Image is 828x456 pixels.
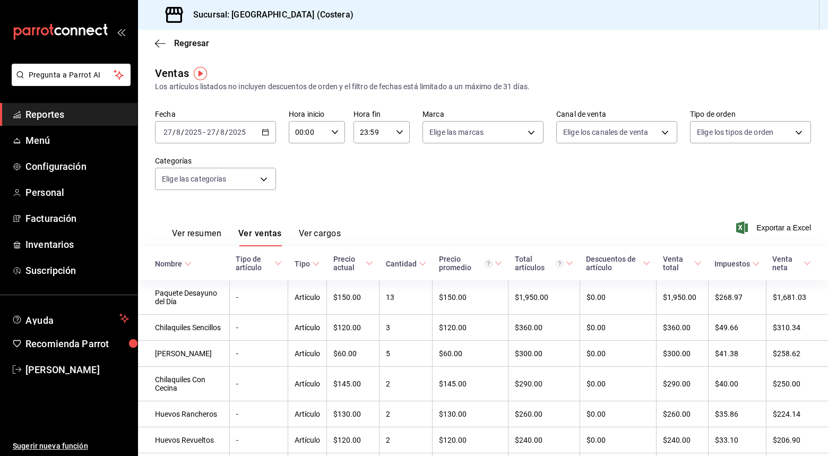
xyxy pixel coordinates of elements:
div: Tipo de artículo [236,255,272,272]
div: Precio actual [333,255,364,272]
td: $130.00 [327,401,379,427]
td: Artículo [288,280,327,315]
td: $1,950.00 [657,280,709,315]
td: $130.00 [433,401,508,427]
label: Marca [422,110,544,118]
td: Artículo [288,427,327,453]
td: Artículo [288,315,327,341]
span: Inventarios [25,237,129,252]
label: Canal de venta [556,110,677,118]
td: $1,681.03 [766,280,828,315]
td: Artículo [288,401,327,427]
input: -- [220,128,225,136]
td: - [229,280,288,315]
td: - [229,367,288,401]
a: Pregunta a Parrot AI [7,77,131,88]
td: $240.00 [508,427,580,453]
td: $0.00 [580,401,656,427]
td: $49.66 [708,315,766,341]
span: Elige las marcas [429,127,484,137]
span: Venta neta [772,255,811,272]
span: Total artículos [515,255,574,272]
td: - [229,427,288,453]
button: Ver resumen [172,228,221,246]
label: Fecha [155,110,276,118]
td: - [229,315,288,341]
td: $240.00 [657,427,709,453]
td: $268.97 [708,280,766,315]
td: $224.14 [766,401,828,427]
span: Sugerir nueva función [13,441,129,452]
input: -- [206,128,216,136]
span: Regresar [174,38,209,48]
span: Pregunta a Parrot AI [29,70,114,81]
span: Tipo de artículo [236,255,281,272]
span: Elige las categorías [162,174,227,184]
span: Recomienda Parrot [25,337,129,351]
td: $120.00 [433,315,508,341]
td: - [229,401,288,427]
div: Nombre [155,260,182,268]
td: $258.62 [766,341,828,367]
span: [PERSON_NAME] [25,363,129,377]
td: $33.10 [708,427,766,453]
td: $41.38 [708,341,766,367]
td: $0.00 [580,427,656,453]
td: $40.00 [708,367,766,401]
td: $360.00 [508,315,580,341]
span: Nombre [155,260,192,268]
div: Cantidad [386,260,417,268]
td: $0.00 [580,315,656,341]
td: $290.00 [508,367,580,401]
span: Menú [25,133,129,148]
td: $60.00 [433,341,508,367]
label: Hora fin [353,110,410,118]
td: $290.00 [657,367,709,401]
button: Ver ventas [238,228,282,246]
button: open_drawer_menu [117,28,125,36]
span: Elige los tipos de orden [697,127,773,137]
td: Huevos Revueltos [138,427,229,453]
td: [PERSON_NAME] [138,341,229,367]
span: - [203,128,205,136]
input: ---- [184,128,202,136]
input: -- [176,128,181,136]
td: 2 [379,401,433,427]
td: 2 [379,427,433,453]
td: Huevos Rancheros [138,401,229,427]
td: 13 [379,280,433,315]
span: / [172,128,176,136]
svg: Precio promedio = Total artículos / cantidad [485,260,493,268]
td: Artículo [288,341,327,367]
span: Impuestos [714,260,760,268]
span: Elige los canales de venta [563,127,648,137]
div: Venta total [663,255,693,272]
td: 5 [379,341,433,367]
svg: El total artículos considera cambios de precios en los artículos así como costos adicionales por ... [556,260,564,268]
span: Personal [25,185,129,200]
button: Ver cargos [299,228,341,246]
td: $145.00 [433,367,508,401]
td: 3 [379,315,433,341]
button: Exportar a Excel [738,221,811,234]
img: Tooltip marker [194,67,207,80]
h3: Sucursal: [GEOGRAPHIC_DATA] (Costera) [185,8,353,21]
input: -- [163,128,172,136]
td: 2 [379,367,433,401]
td: $120.00 [327,427,379,453]
span: Cantidad [386,260,426,268]
span: / [225,128,228,136]
div: Tipo [295,260,310,268]
td: $250.00 [766,367,828,401]
span: Configuración [25,159,129,174]
span: / [216,128,219,136]
div: navigation tabs [172,228,341,246]
td: $0.00 [580,280,656,315]
td: Paquete Desayuno del Día [138,280,229,315]
div: Descuentos de artículo [586,255,640,272]
td: - [229,341,288,367]
div: Ventas [155,65,189,81]
div: Los artículos listados no incluyen descuentos de orden y el filtro de fechas está limitado a un m... [155,81,811,92]
td: $260.00 [657,401,709,427]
